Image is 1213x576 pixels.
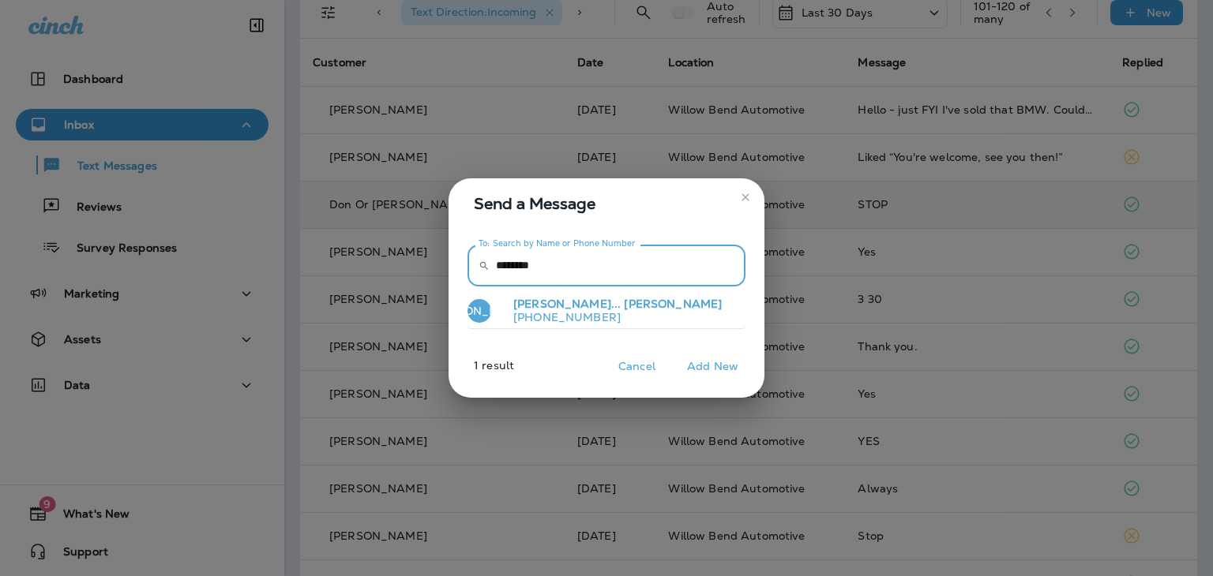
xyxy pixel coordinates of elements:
[468,299,491,323] div: [PERSON_NAME]
[474,191,745,216] span: Send a Message
[607,354,667,379] button: Cancel
[513,297,621,311] span: [PERSON_NAME]...
[442,359,514,384] p: 1 result
[679,354,746,379] button: Add New
[479,238,636,249] label: To: Search by Name or Phone Number
[624,297,722,311] span: [PERSON_NAME]
[501,311,722,324] p: [PHONE_NUMBER]
[733,185,758,210] button: close
[468,293,745,329] button: [PERSON_NAME][PERSON_NAME]... [PERSON_NAME][PHONE_NUMBER]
